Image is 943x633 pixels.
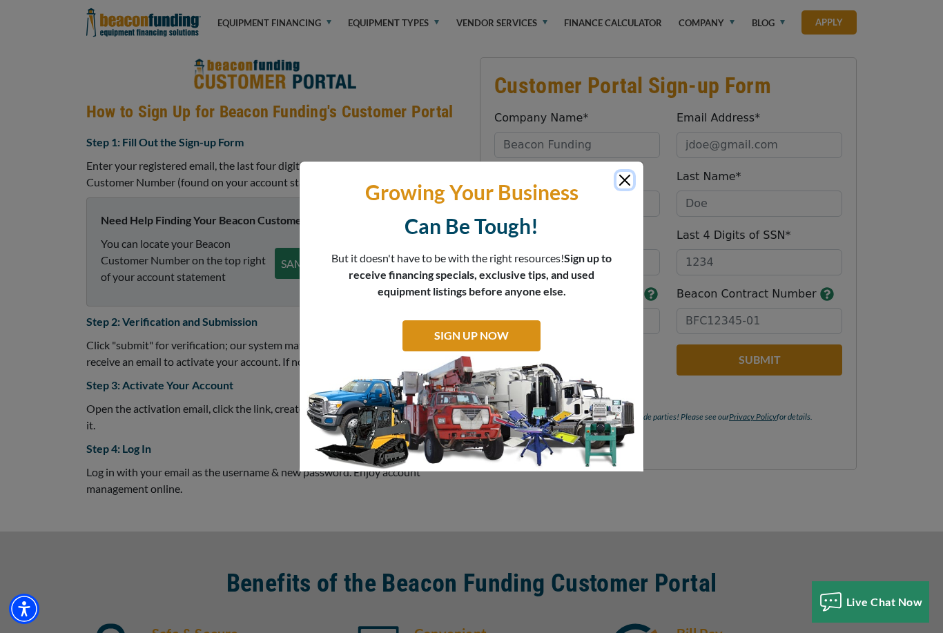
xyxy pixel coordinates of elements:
[846,595,923,608] span: Live Chat Now
[331,250,612,300] p: But it doesn't have to be with the right resources!
[402,320,541,351] a: SIGN UP NOW
[616,172,633,188] button: Close
[9,594,39,624] div: Accessibility Menu
[349,251,612,298] span: Sign up to receive financing specials, exclusive tips, and used equipment listings before anyone ...
[310,213,633,240] p: Can Be Tough!
[300,355,643,472] img: subscribe-modal.jpg
[310,179,633,206] p: Growing Your Business
[812,581,930,623] button: Live Chat Now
